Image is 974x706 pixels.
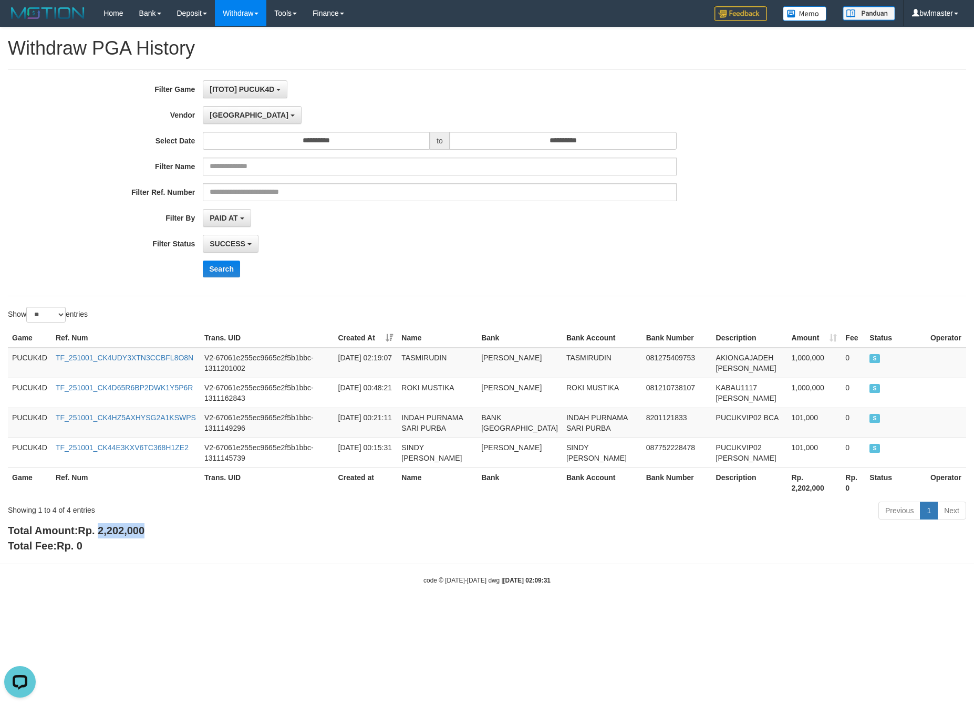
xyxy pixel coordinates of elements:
td: 101,000 [787,438,841,468]
td: PUCUK4D [8,408,51,438]
span: PAID AT [210,214,237,222]
td: KABAU1117 [PERSON_NAME] [712,378,788,408]
th: Description [712,328,788,348]
span: SUCCESS [869,414,880,423]
span: SUCCESS [869,354,880,363]
button: PAID AT [203,209,251,227]
td: SINDY [PERSON_NAME] [397,438,477,468]
th: Bank [477,468,562,497]
th: Trans. UID [200,328,334,348]
td: [DATE] 00:21:11 [334,408,398,438]
img: Button%20Memo.svg [783,6,827,21]
td: [PERSON_NAME] [477,378,562,408]
td: V2-67061e255ec9665e2f5b1bbc-1311162843 [200,378,334,408]
a: Previous [878,502,920,520]
th: Name [397,328,477,348]
td: [DATE] 02:19:07 [334,348,398,378]
select: Showentries [26,307,66,323]
td: TASMIRUDIN [397,348,477,378]
th: Bank Number [642,468,712,497]
button: [ITOTO] PUCUK4D [203,80,287,98]
td: SINDY [PERSON_NAME] [562,438,642,468]
th: Bank Account [562,468,642,497]
td: 0 [841,378,865,408]
strong: [DATE] 02:09:31 [503,577,551,584]
td: BANK [GEOGRAPHIC_DATA] [477,408,562,438]
td: 0 [841,438,865,468]
td: V2-67061e255ec9665e2f5b1bbc-1311201002 [200,348,334,378]
div: Showing 1 to 4 of 4 entries [8,501,398,515]
td: 0 [841,408,865,438]
button: [GEOGRAPHIC_DATA] [203,106,301,124]
td: 087752228478 [642,438,712,468]
a: TF_251001_CK4HZ5AXHYSG2A1KSWPS [56,413,196,422]
th: Game [8,468,51,497]
td: 081275409753 [642,348,712,378]
b: Total Amount: [8,525,144,536]
td: AKIONGAJADEH [PERSON_NAME] [712,348,788,378]
td: ROKI MUSTIKA [397,378,477,408]
th: Name [397,468,477,497]
img: MOTION_logo.png [8,5,88,21]
td: PUCUK4D [8,348,51,378]
th: Game [8,328,51,348]
a: TF_251001_CK44E3KXV6TC368H1ZE2 [56,443,189,452]
th: Bank [477,328,562,348]
h1: Withdraw PGA History [8,38,966,59]
td: [DATE] 00:48:21 [334,378,398,408]
button: Open LiveChat chat widget [4,4,36,36]
td: PUCUK4D [8,438,51,468]
a: Next [937,502,966,520]
a: TF_251001_CK4D65R6BP2DWK1Y5P6R [56,383,193,392]
span: [GEOGRAPHIC_DATA] [210,111,288,119]
td: 081210738107 [642,378,712,408]
td: 1,000,000 [787,348,841,378]
th: Operator [926,468,966,497]
span: Rp. 0 [57,540,82,552]
td: [DATE] 00:15:31 [334,438,398,468]
td: ROKI MUSTIKA [562,378,642,408]
td: V2-67061e255ec9665e2f5b1bbc-1311149296 [200,408,334,438]
th: Amount: activate to sort column ascending [787,328,841,348]
th: Operator [926,328,966,348]
td: [PERSON_NAME] [477,438,562,468]
th: Created at [334,468,398,497]
td: TASMIRUDIN [562,348,642,378]
button: Search [203,261,240,277]
span: Rp. 2,202,000 [78,525,144,536]
td: PUCUKVIP02 BCA [712,408,788,438]
td: 101,000 [787,408,841,438]
a: TF_251001_CK4UDY3XTN3CCBFL8O8N [56,354,193,362]
span: SUCCESS [869,384,880,393]
img: Feedback.jpg [714,6,767,21]
th: Rp. 2,202,000 [787,468,841,497]
span: to [430,132,450,150]
span: [ITOTO] PUCUK4D [210,85,274,94]
td: V2-67061e255ec9665e2f5b1bbc-1311145739 [200,438,334,468]
th: Created At: activate to sort column ascending [334,328,398,348]
th: Description [712,468,788,497]
a: 1 [920,502,938,520]
b: Total Fee: [8,540,82,552]
label: Show entries [8,307,88,323]
td: 8201121833 [642,408,712,438]
span: SUCCESS [869,444,880,453]
th: Rp. 0 [841,468,865,497]
img: panduan.png [843,6,895,20]
td: INDAH PURNAMA SARI PURBA [562,408,642,438]
td: 0 [841,348,865,378]
span: SUCCESS [210,240,245,248]
th: Trans. UID [200,468,334,497]
th: Fee [841,328,865,348]
th: Status [865,468,926,497]
th: Ref. Num [51,328,200,348]
th: Bank Number [642,328,712,348]
td: PUCUK4D [8,378,51,408]
button: SUCCESS [203,235,258,253]
th: Bank Account [562,328,642,348]
th: Ref. Num [51,468,200,497]
td: 1,000,000 [787,378,841,408]
th: Status [865,328,926,348]
small: code © [DATE]-[DATE] dwg | [423,577,551,584]
td: PUCUKVIP02 [PERSON_NAME] [712,438,788,468]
